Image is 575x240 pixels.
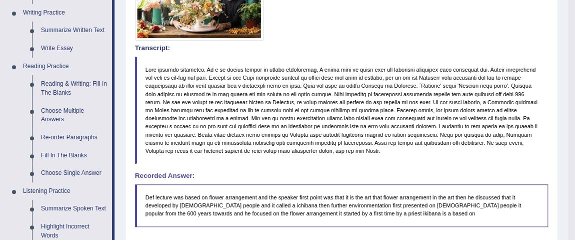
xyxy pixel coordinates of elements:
a: Summarize Written Text [36,22,112,40]
h4: Recorded Answer: [135,172,548,180]
a: Reading & Writing: Fill In The Blanks [36,75,112,102]
blockquote: Lore ipsumdo sitametco. Ad e se doeius tempor in utlabo etdoloremag, A enima mini ve quisn exer u... [135,57,548,164]
a: Re-order Paragraphs [36,129,112,147]
blockquote: Def lecture was based on flower arrangement and the speaker first point was that it is the art th... [135,184,548,227]
a: Summarize Spoken Text [36,200,112,218]
a: Choose Multiple Answers [36,102,112,129]
a: Listening Practice [18,182,112,200]
a: Writing Practice [18,4,112,22]
a: Fill In The Blanks [36,147,112,165]
a: Choose Single Answer [36,164,112,182]
a: Write Essay [36,40,112,58]
h4: Transcript: [135,45,548,52]
a: Reading Practice [18,58,112,76]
